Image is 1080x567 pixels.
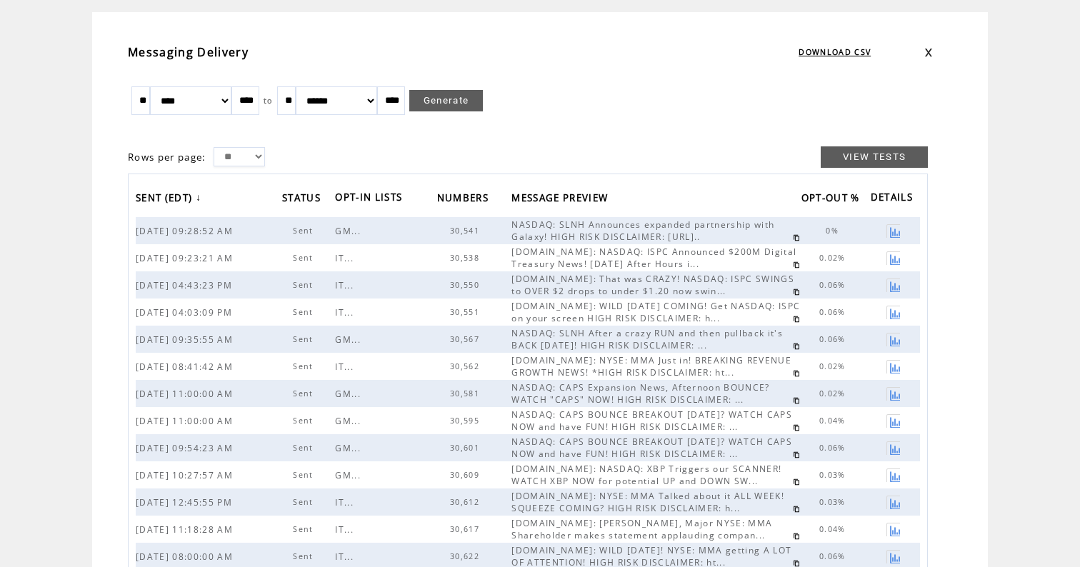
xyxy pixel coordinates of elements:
span: 30,567 [450,334,483,344]
span: [DOMAIN_NAME]: NYSE: MMA Just in! BREAKING REVENUE GROWTH NEWS! *HIGH RISK DISCLAIMER: ht... [511,354,791,378]
a: Generate [409,90,484,111]
span: 30,541 [450,226,483,236]
span: 0.06% [819,443,849,453]
span: 0.06% [819,551,849,561]
span: 30,622 [450,551,483,561]
span: 0.03% [819,470,849,480]
span: [DATE] 04:03:09 PM [136,306,236,318]
span: [DATE] 10:27:57 AM [136,469,236,481]
span: [DATE] 11:00:00 AM [136,415,236,427]
span: Sent [293,497,316,507]
span: 0.06% [819,334,849,344]
span: [DATE] 12:45:55 PM [136,496,236,508]
span: IT... [335,496,357,508]
span: IT... [335,551,357,563]
a: NUMBERS [437,187,496,211]
span: GM... [335,388,364,400]
span: IT... [335,279,357,291]
a: SENT (EDT)↓ [136,187,205,211]
span: [DATE] 09:35:55 AM [136,333,236,346]
span: [DOMAIN_NAME]: NASDAQ: XBP Triggers our SCANNER! WATCH XBP NOW for potential UP and DOWN SW... [511,463,781,487]
span: STATUS [282,188,324,211]
span: SENT (EDT) [136,188,196,211]
a: DOWNLOAD CSV [799,47,871,57]
span: Sent [293,334,316,344]
span: NASDAQ: CAPS BOUNCE BREAKOUT [DATE]? WATCH CAPS NOW and have FUN! HIGH RISK DISCLAIMER: ... [511,408,792,433]
span: [DOMAIN_NAME]: NASDAQ: ISPC Announced $200M Digital Treasury News! [DATE] After Hours i... [511,246,796,270]
span: Sent [293,551,316,561]
span: GM... [335,333,364,346]
a: VIEW TESTS [821,146,928,168]
span: 30,581 [450,388,483,398]
span: DETAILS [871,187,916,211]
span: 30,595 [450,416,483,426]
span: 30,551 [450,307,483,317]
span: OPT-OUT % [801,188,864,211]
span: [DOMAIN_NAME]: That was CRAZY! NASDAQ: ISPC SWINGS to OVER $2 drops to under $1.20 now swin... [511,273,794,297]
span: Sent [293,470,316,480]
span: NASDAQ: CAPS Expansion News, Afternoon BOUNCE? WATCH "CAPS" NOW! HIGH RISK DISCLAIMER: ... [511,381,769,406]
span: 30,612 [450,497,483,507]
span: 30,617 [450,524,483,534]
span: Sent [293,253,316,263]
span: Sent [293,307,316,317]
span: NASDAQ: SLNH Announces expanded partnership with Galaxy! HIGH RISK DISCLAIMER: [URL].. [511,219,774,243]
span: Sent [293,226,316,236]
span: [DOMAIN_NAME]: WILD [DATE] COMING! Get NASDAQ: ISPC on your screen HIGH RISK DISCLAIMER: h... [511,300,800,324]
span: NASDAQ: CAPS BOUNCE BREAKOUT [DATE]? WATCH CAPS NOW and have FUN! HIGH RISK DISCLAIMER: ... [511,436,792,460]
span: 30,601 [450,443,483,453]
span: GM... [335,225,364,237]
span: [DATE] 04:43:23 PM [136,279,236,291]
span: [DATE] 08:41:42 AM [136,361,236,373]
span: [DATE] 11:00:00 AM [136,388,236,400]
span: GM... [335,442,364,454]
span: IT... [335,361,357,373]
span: to [264,96,273,106]
span: 0.06% [819,280,849,290]
span: Sent [293,361,316,371]
a: OPT-OUT % [801,187,867,211]
span: Sent [293,416,316,426]
span: NASDAQ: SLNH After a crazy RUN and then pullback it's BACK [DATE]! HIGH RISK DISCLAIMER: ... [511,327,783,351]
span: [DATE] 09:54:23 AM [136,442,236,454]
span: 30,538 [450,253,483,263]
span: 0.04% [819,524,849,534]
span: IT... [335,523,357,536]
span: 0.04% [819,416,849,426]
span: 0.02% [819,253,849,263]
span: [DATE] 08:00:00 AM [136,551,236,563]
span: 0.02% [819,361,849,371]
span: GM... [335,415,364,427]
span: IT... [335,252,357,264]
span: [DATE] 09:28:52 AM [136,225,236,237]
span: Sent [293,524,316,534]
span: Sent [293,443,316,453]
span: [DATE] 09:23:21 AM [136,252,236,264]
span: 0.06% [819,307,849,317]
span: [DOMAIN_NAME]: NYSE: MMA Talked about it ALL WEEK! SQUEEZE COMING? HIGH RISK DISCLAIMER: h... [511,490,784,514]
span: Sent [293,388,316,398]
a: MESSAGE PREVIEW [511,187,615,211]
span: GM... [335,469,364,481]
span: NUMBERS [437,188,492,211]
span: 30,562 [450,361,483,371]
span: 30,609 [450,470,483,480]
span: IT... [335,306,357,318]
span: Rows per page: [128,151,206,164]
a: STATUS [282,187,328,211]
span: 0% [826,226,842,236]
span: OPT-IN LISTS [335,187,406,211]
span: 0.03% [819,497,849,507]
span: [DOMAIN_NAME]: [PERSON_NAME], Major NYSE: MMA Shareholder makes statement applauding compan... [511,517,772,541]
span: [DATE] 11:18:28 AM [136,523,236,536]
span: Messaging Delivery [128,44,249,60]
span: 0.02% [819,388,849,398]
span: MESSAGE PREVIEW [511,188,611,211]
span: Sent [293,280,316,290]
span: 30,550 [450,280,483,290]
